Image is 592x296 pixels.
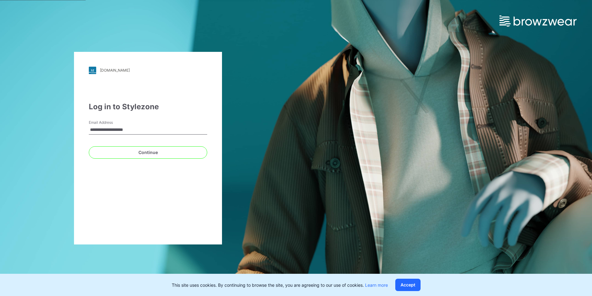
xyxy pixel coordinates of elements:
a: Learn more [365,282,388,288]
p: This site uses cookies. By continuing to browse the site, you are agreeing to our use of cookies. [172,282,388,288]
button: Accept [395,279,421,291]
label: Email Address [89,120,132,125]
a: [DOMAIN_NAME] [89,67,207,74]
img: stylezone-logo.562084cfcfab977791bfbf7441f1a819.svg [89,67,96,74]
img: browzwear-logo.e42bd6dac1945053ebaf764b6aa21510.svg [499,15,577,27]
button: Continue [89,146,207,159]
div: Log in to Stylezone [89,101,207,112]
div: [DOMAIN_NAME] [100,68,130,73]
